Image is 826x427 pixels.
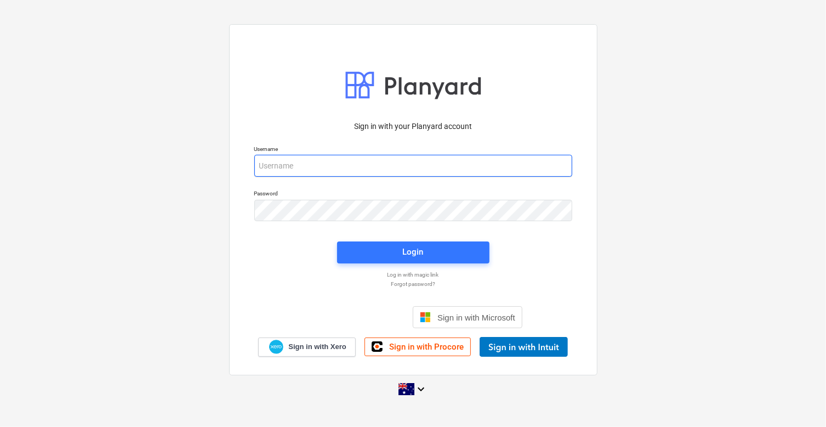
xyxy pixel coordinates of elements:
[414,383,428,396] i: keyboard_arrow_down
[403,245,424,259] div: Login
[364,338,471,356] a: Sign in with Procore
[389,342,464,352] span: Sign in with Procore
[269,340,283,355] img: Xero logo
[337,241,489,263] button: Login
[254,190,572,199] p: Password
[420,312,431,323] img: Microsoft logo
[771,374,826,427] iframe: Chat Widget
[249,280,578,288] a: Forgot password?
[249,271,578,278] a: Log in with magic link
[254,121,572,132] p: Sign in with your Planyard account
[437,313,515,322] span: Sign in with Microsoft
[254,155,572,177] input: Username
[258,338,356,357] a: Sign in with Xero
[254,145,572,155] p: Username
[288,342,346,352] span: Sign in with Xero
[298,305,409,329] iframe: Sign in with Google Button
